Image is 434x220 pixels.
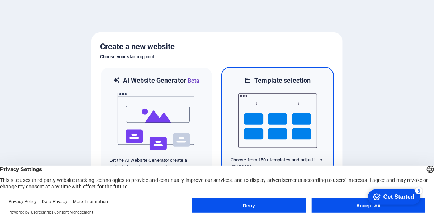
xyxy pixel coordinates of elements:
[21,8,52,14] div: Get Started
[186,77,200,84] span: Beta
[6,4,58,19] div: Get Started 5 items remaining, 0% complete
[53,1,60,9] div: 5
[100,52,334,61] h6: Choose your starting point
[254,76,311,85] h6: Template selection
[100,67,213,179] div: AI Website GeneratorBetaaiLet the AI Website Generator create a website based on your input.
[117,85,196,157] img: ai
[100,41,334,52] h5: Create a new website
[109,157,203,170] p: Let the AI Website Generator create a website based on your input.
[123,76,199,85] h6: AI Website Generator
[221,67,334,179] div: Template selectionChoose from 150+ templates and adjust it to you needs.
[231,157,325,170] p: Choose from 150+ templates and adjust it to you needs.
